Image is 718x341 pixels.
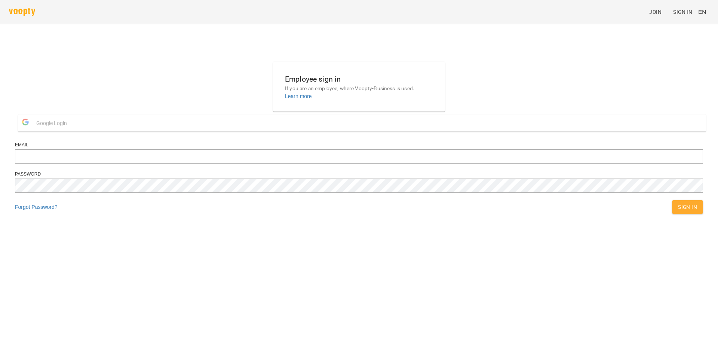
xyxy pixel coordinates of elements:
[279,67,439,106] button: Employee sign inIf you are an employee, where Voopty-Business is used.Learn more
[36,116,71,131] span: Google Login
[670,5,695,19] a: Sign In
[15,204,58,210] a: Forgot Password?
[9,8,35,16] img: voopty.png
[698,8,706,16] span: EN
[285,73,433,85] h6: Employee sign in
[672,200,703,214] button: Sign In
[15,142,703,148] div: Email
[695,5,709,19] button: EN
[15,171,703,177] div: Password
[649,7,662,16] span: Join
[18,115,706,131] button: Google Login
[646,5,670,19] a: Join
[285,85,433,92] p: If you are an employee, where Voopty-Business is used.
[673,7,692,16] span: Sign In
[678,203,697,211] span: Sign In
[285,93,312,99] a: Learn more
